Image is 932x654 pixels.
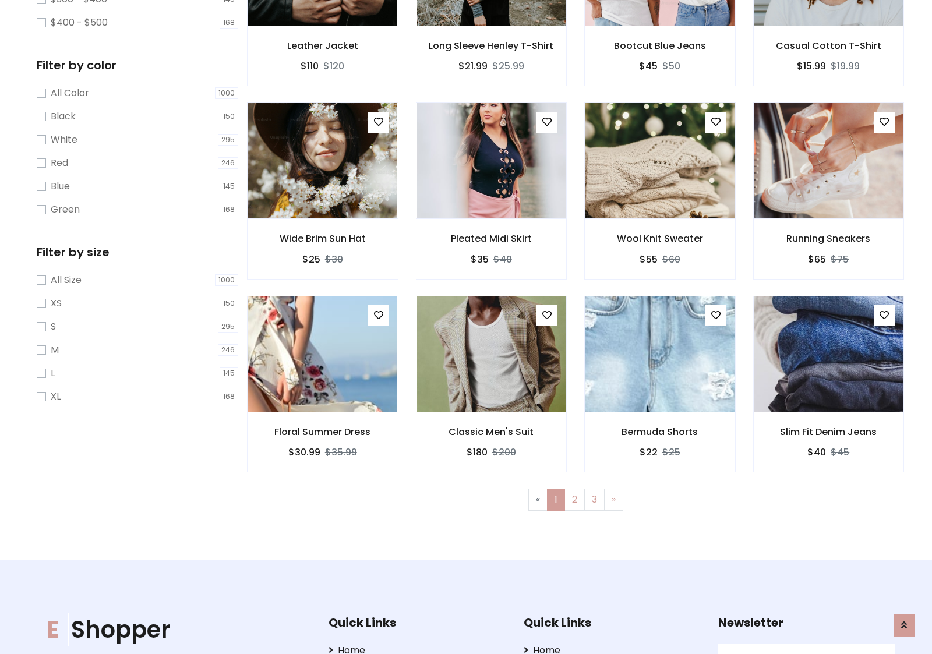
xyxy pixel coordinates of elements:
h5: Quick Links [524,616,701,630]
span: 1000 [215,274,238,286]
label: White [51,133,77,147]
h5: Quick Links [329,616,506,630]
h5: Filter by color [37,58,238,72]
span: E [37,613,69,646]
h6: Long Sleeve Henley T-Shirt [416,40,567,51]
h6: Slim Fit Denim Jeans [754,426,904,437]
label: $400 - $500 [51,16,108,30]
del: $25.99 [492,59,524,73]
span: 145 [220,181,238,192]
a: 2 [564,489,585,511]
h6: Bootcut Blue Jeans [585,40,735,51]
h1: Shopper [37,616,292,644]
span: 246 [218,344,238,356]
span: 150 [220,111,238,122]
h6: $45 [639,61,658,72]
label: Black [51,109,76,123]
span: 295 [218,134,238,146]
a: Next [604,489,623,511]
del: $19.99 [831,59,860,73]
label: L [51,366,55,380]
h6: $35 [471,254,489,265]
del: $75 [831,253,849,266]
del: $45 [831,446,849,459]
h6: $21.99 [458,61,488,72]
del: $25 [662,446,680,459]
span: 150 [220,298,238,309]
h6: Classic Men's Suit [416,426,567,437]
h6: $25 [302,254,320,265]
span: 246 [218,157,238,169]
label: Green [51,203,80,217]
h6: Wool Knit Sweater [585,233,735,244]
span: 168 [220,204,238,215]
nav: Page navigation [256,489,895,511]
h6: Bermuda Shorts [585,426,735,437]
h6: Wide Brim Sun Hat [248,233,398,244]
span: 295 [218,321,238,333]
h6: $65 [808,254,826,265]
label: XL [51,390,61,404]
label: M [51,343,59,357]
span: 168 [220,391,238,402]
del: $30 [325,253,343,266]
a: 3 [584,489,605,511]
span: 145 [220,367,238,379]
h6: $55 [640,254,658,265]
span: 1000 [215,87,238,99]
a: 1 [547,489,565,511]
label: Red [51,156,68,170]
h6: $15.99 [797,61,826,72]
h6: $22 [640,447,658,458]
label: S [51,320,56,334]
h6: $30.99 [288,447,320,458]
del: $200 [492,446,516,459]
label: All Size [51,273,82,287]
h6: Running Sneakers [754,233,904,244]
del: $50 [662,59,680,73]
del: $40 [493,253,512,266]
del: $120 [323,59,344,73]
label: All Color [51,86,89,100]
h6: $40 [807,447,826,458]
label: XS [51,296,62,310]
label: Blue [51,179,70,193]
h6: Pleated Midi Skirt [416,233,567,244]
a: EShopper [37,616,292,644]
h5: Newsletter [718,616,895,630]
del: $35.99 [325,446,357,459]
span: » [612,493,616,506]
del: $60 [662,253,680,266]
h6: Floral Summer Dress [248,426,398,437]
span: 168 [220,17,238,29]
h6: $180 [467,447,488,458]
h6: Leather Jacket [248,40,398,51]
h5: Filter by size [37,245,238,259]
h6: $110 [301,61,319,72]
h6: Casual Cotton T-Shirt [754,40,904,51]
